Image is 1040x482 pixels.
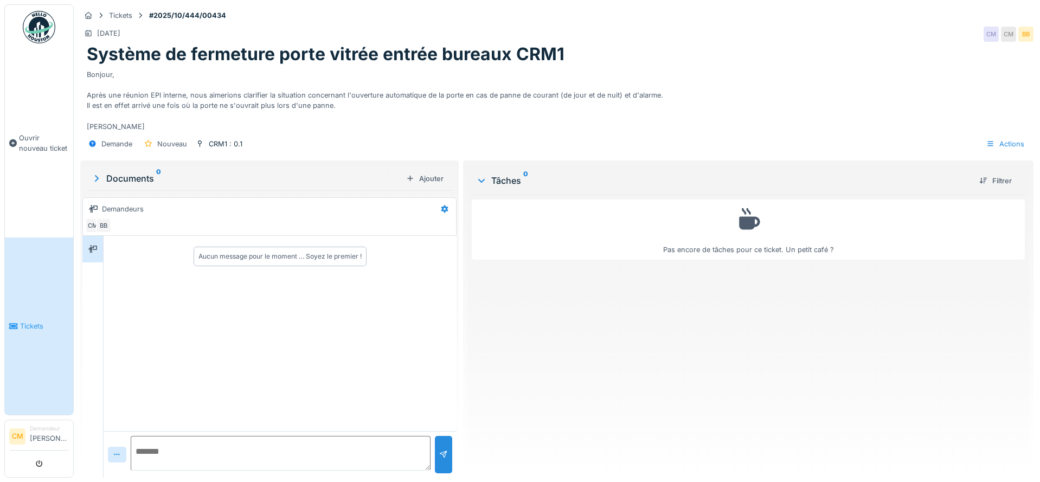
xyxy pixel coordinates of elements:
span: Ouvrir nouveau ticket [19,133,69,153]
div: Aucun message pour le moment … Soyez le premier ! [198,252,362,261]
div: Documents [91,172,402,185]
img: Badge_color-CXgf-gQk.svg [23,11,55,43]
div: Demandeurs [102,204,144,214]
span: Tickets [20,321,69,331]
div: Bonjour, Après une réunion EPI interne, nous aimerions clarifier la situation concernant l'ouvert... [87,65,1027,132]
div: Pas encore de tâches pour ce ticket. Un petit café ? [479,204,1018,255]
a: Ouvrir nouveau ticket [5,49,73,237]
sup: 0 [156,172,161,185]
div: Ajouter [402,171,448,186]
a: CM Demandeur[PERSON_NAME] [9,425,69,451]
div: CM [85,218,100,233]
div: Filtrer [975,173,1016,188]
div: Tickets [109,10,132,21]
li: [PERSON_NAME] [30,425,69,448]
div: Nouveau [157,139,187,149]
sup: 0 [523,174,528,187]
strong: #2025/10/444/00434 [145,10,230,21]
div: CM [984,27,999,42]
div: CM [1001,27,1016,42]
div: Actions [981,136,1029,152]
div: [DATE] [97,28,120,38]
div: Tâches [476,174,971,187]
h1: Système de fermeture porte vitrée entrée bureaux CRM1 [87,44,564,65]
div: BB [96,218,111,233]
a: Tickets [5,237,73,415]
div: Demande [101,139,132,149]
div: Demandeur [30,425,69,433]
div: CRM1 : 0.1 [209,139,242,149]
div: BB [1018,27,1033,42]
li: CM [9,428,25,445]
